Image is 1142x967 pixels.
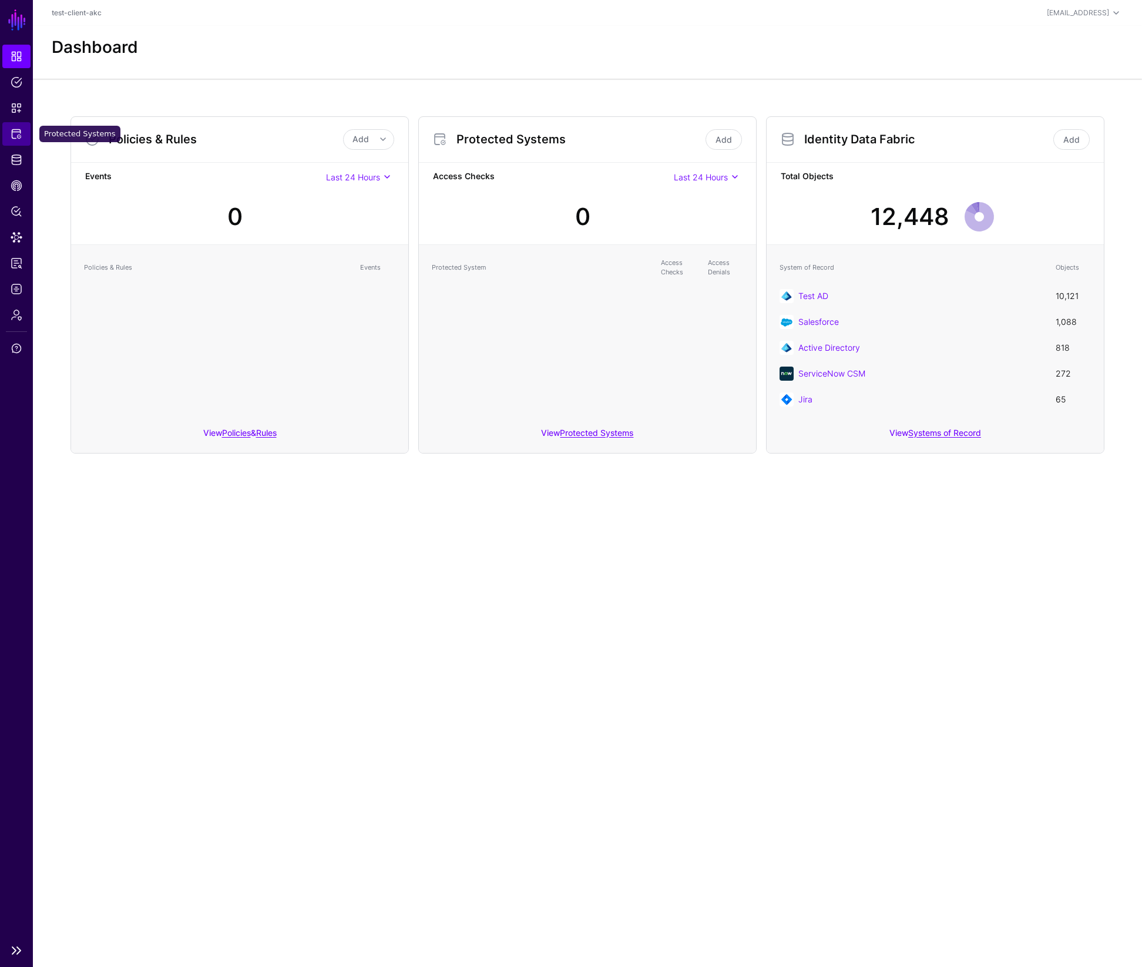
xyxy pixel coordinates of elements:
div: View [419,419,756,453]
th: Events [354,252,401,283]
span: Logs [11,283,22,295]
div: View [767,419,1104,453]
span: Snippets [11,102,22,114]
a: Systems of Record [908,428,981,438]
span: Add [352,134,369,144]
span: Policies [11,76,22,88]
a: Reports [2,251,31,275]
strong: Total Objects [781,170,1090,184]
span: Support [11,343,22,354]
a: Policies [2,70,31,94]
a: Admin [2,303,31,327]
td: 818 [1050,335,1097,361]
a: Add [706,129,742,150]
h3: Policies & Rules [109,132,343,146]
a: Test AD [798,291,828,301]
span: Data Lens [11,231,22,243]
div: 0 [575,199,590,234]
a: Rules [256,428,277,438]
span: Dashboard [11,51,22,62]
td: 65 [1050,387,1097,412]
th: Objects [1050,252,1097,283]
a: Snippets [2,96,31,120]
span: CAEP Hub [11,180,22,192]
span: Admin [11,309,22,321]
th: Protected System [426,252,655,283]
th: System of Record [774,252,1050,283]
a: Logs [2,277,31,301]
span: Reports [11,257,22,269]
a: Active Directory [798,343,860,352]
div: Protected Systems [39,126,120,142]
td: 272 [1050,361,1097,387]
a: Protected Systems [2,122,31,146]
a: Salesforce [798,317,839,327]
img: svg+xml;base64,PHN2ZyB3aWR0aD0iNjQiIGhlaWdodD0iNjQiIHZpZXdCb3g9IjAgMCA2NCA2NCIgZmlsbD0ibm9uZSIgeG... [780,367,794,381]
span: Protected Systems [11,128,22,140]
img: svg+xml;base64,PHN2ZyB3aWR0aD0iNjQiIGhlaWdodD0iNjQiIHZpZXdCb3g9IjAgMCA2NCA2NCIgZmlsbD0ibm9uZSIgeG... [780,289,794,303]
strong: Events [85,170,326,184]
span: Last 24 Hours [326,172,380,182]
a: Dashboard [2,45,31,68]
a: SGNL [7,7,27,33]
span: Identity Data Fabric [11,154,22,166]
a: Identity Data Fabric [2,148,31,172]
a: ServiceNow CSM [798,368,865,378]
span: Policy Lens [11,206,22,217]
a: Protected Systems [560,428,633,438]
a: Policies [222,428,251,438]
h2: Dashboard [52,38,138,58]
div: [EMAIL_ADDRESS] [1047,8,1109,18]
img: svg+xml;base64,PHN2ZyB3aWR0aD0iNjQiIGhlaWdodD0iNjQiIHZpZXdCb3g9IjAgMCA2NCA2NCIgZmlsbD0ibm9uZSIgeG... [780,341,794,355]
div: View & [71,419,408,453]
h3: Protected Systems [456,132,703,146]
th: Policies & Rules [78,252,354,283]
a: Add [1053,129,1090,150]
a: Data Lens [2,226,31,249]
div: 0 [227,199,243,234]
img: svg+xml;base64,PHN2ZyB3aWR0aD0iNjQiIGhlaWdodD0iNjQiIHZpZXdCb3g9IjAgMCA2NCA2NCIgZmlsbD0ibm9uZSIgeG... [780,392,794,407]
a: CAEP Hub [2,174,31,197]
th: Access Checks [655,252,702,283]
td: 1,088 [1050,309,1097,335]
h3: Identity Data Fabric [804,132,1051,146]
img: svg+xml;base64,PHN2ZyB3aWR0aD0iNjQiIGhlaWdodD0iNjQiIHZpZXdCb3g9IjAgMCA2NCA2NCIgZmlsbD0ibm9uZSIgeG... [780,315,794,329]
span: Last 24 Hours [674,172,728,182]
th: Access Denials [702,252,749,283]
a: Policy Lens [2,200,31,223]
td: 10,121 [1050,283,1097,309]
strong: Access Checks [433,170,674,184]
a: Jira [798,394,812,404]
div: 12,448 [871,199,949,234]
a: test-client-akc [52,8,102,17]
